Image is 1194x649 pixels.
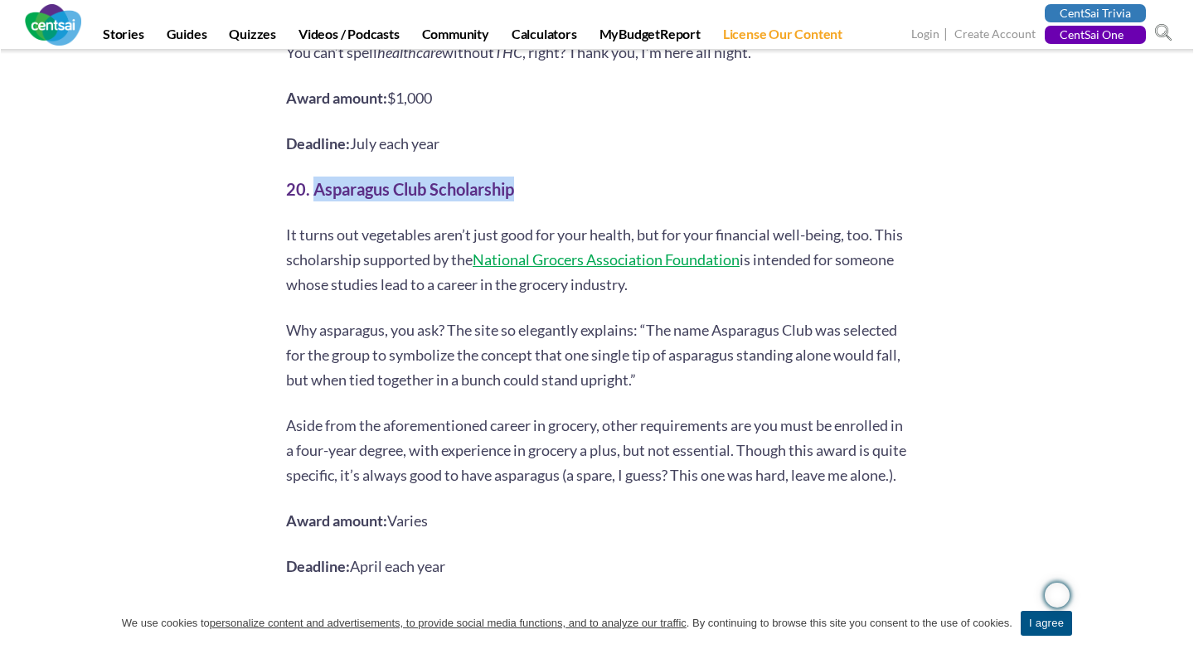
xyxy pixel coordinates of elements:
[286,179,514,199] b: 20. Asparagus Club Scholarship
[1021,611,1072,636] a: I agree
[473,250,740,269] a: National Grocers Association Foundation
[942,25,952,44] span: |
[387,89,432,107] span: $1,000
[502,26,587,49] a: Calculators
[387,511,428,530] span: Varies
[350,134,439,153] span: July each year
[286,416,906,484] span: Aside from the aforementioned career in grocery, other requirements are you must be enrolled in a...
[1045,4,1146,22] a: CentSai Trivia
[219,26,286,49] a: Quizzes
[157,26,217,49] a: Guides
[590,26,711,49] a: MyBudgetReport
[286,134,350,153] b: Deadline:
[289,26,410,49] a: Videos / Podcasts
[286,89,387,107] b: Award amount:
[25,4,81,46] img: CentSai
[286,321,900,389] span: Why asparagus, you ask? The site so elegantly explains: “The name Asparagus Club was selected for...
[350,557,445,575] span: April each year
[1165,615,1182,632] a: I agree
[911,27,939,44] a: Login
[412,26,499,49] a: Community
[286,557,350,575] b: Deadline:
[286,225,903,269] span: It turns out vegetables aren’t just good for your health, but for your financial well-being, too....
[1045,26,1146,44] a: CentSai One
[93,26,154,49] a: Stories
[954,27,1036,44] a: Create Account
[122,615,1012,632] span: We use cookies to . By continuing to browse this site you consent to the use of cookies.
[210,617,687,629] u: personalize content and advertisements, to provide social media functions, and to analyze our tra...
[713,26,852,49] a: License Our Content
[286,511,387,530] b: Award amount:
